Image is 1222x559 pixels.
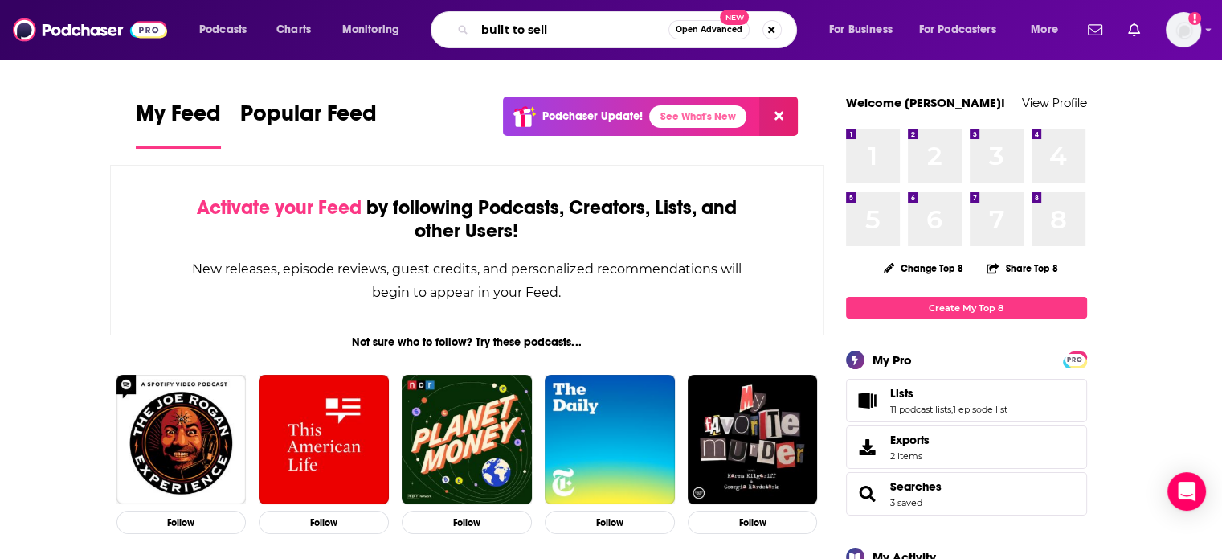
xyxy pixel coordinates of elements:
[1020,17,1078,43] button: open menu
[909,17,1020,43] button: open menu
[1081,16,1109,43] a: Show notifications dropdown
[188,17,268,43] button: open menu
[688,511,818,534] button: Follow
[951,404,953,415] span: ,
[890,433,930,447] span: Exports
[266,17,321,43] a: Charts
[110,335,824,349] div: Not sure who to follow? Try these podcasts...
[136,100,221,137] span: My Feed
[402,375,532,505] img: Planet Money
[199,18,247,41] span: Podcasts
[545,375,675,505] img: The Daily
[276,18,311,41] span: Charts
[890,404,951,415] a: 11 podcast lists
[846,472,1087,516] span: Searches
[191,196,743,243] div: by following Podcasts, Creators, Lists, and other Users!
[818,17,913,43] button: open menu
[136,100,221,149] a: My Feed
[852,436,884,458] span: Exports
[191,257,743,304] div: New releases, episode reviews, guest credits, and personalized recommendations will begin to appe...
[259,511,389,534] button: Follow
[668,20,750,39] button: Open AdvancedNew
[919,18,996,41] span: For Podcasters
[890,386,913,401] span: Lists
[676,26,742,34] span: Open Advanced
[846,95,1005,110] a: Welcome [PERSON_NAME]!
[240,100,377,149] a: Popular Feed
[846,425,1087,469] a: Exports
[829,18,893,41] span: For Business
[1065,354,1085,366] span: PRO
[475,17,668,43] input: Search podcasts, credits, & more...
[542,109,643,123] p: Podchaser Update!
[545,511,675,534] button: Follow
[986,253,1058,284] button: Share Top 8
[890,479,942,494] a: Searches
[852,483,884,505] a: Searches
[240,100,377,137] span: Popular Feed
[1166,12,1201,47] button: Show profile menu
[874,258,974,278] button: Change Top 8
[259,375,389,505] img: This American Life
[890,386,1007,401] a: Lists
[342,18,399,41] span: Monitoring
[1065,353,1085,365] a: PRO
[890,497,922,508] a: 3 saved
[1166,12,1201,47] span: Logged in as Bcprpro33
[873,352,912,368] div: My Pro
[1167,472,1206,511] div: Open Intercom Messenger
[13,14,167,45] img: Podchaser - Follow, Share and Rate Podcasts
[890,450,930,462] span: 2 items
[649,105,746,128] a: See What's New
[116,511,247,534] button: Follow
[688,375,818,505] img: My Favorite Murder with Karen Kilgariff and Georgia Hardstark
[852,389,884,412] a: Lists
[331,17,420,43] button: open menu
[846,297,1087,319] a: Create My Top 8
[446,11,812,48] div: Search podcasts, credits, & more...
[1031,18,1058,41] span: More
[1166,12,1201,47] img: User Profile
[1122,16,1146,43] a: Show notifications dropdown
[1022,95,1087,110] a: View Profile
[720,10,749,25] span: New
[197,195,362,220] span: Activate your Feed
[116,375,247,505] img: The Joe Rogan Experience
[846,379,1087,422] span: Lists
[1188,12,1201,25] svg: Add a profile image
[402,511,532,534] button: Follow
[953,404,1007,415] a: 1 episode list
